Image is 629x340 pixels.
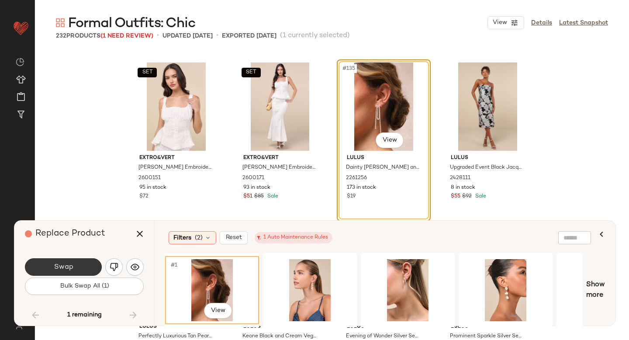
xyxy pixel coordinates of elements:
[451,154,525,162] span: Lulus
[382,137,397,144] span: View
[462,193,472,201] span: $92
[10,323,28,330] img: svg%3e
[243,193,252,201] span: $51
[204,303,232,319] button: View
[473,194,486,199] span: Sale
[25,258,102,276] button: Swap
[138,164,212,172] span: [PERSON_NAME] Embroidered Button-Front Top
[35,229,105,238] span: Replace Product
[451,184,475,192] span: 8 in stock
[236,62,324,151] img: 12421441_2600171.jpg
[340,62,428,151] img: 10974641_2261256.jpg
[170,261,179,270] span: #1
[139,193,149,201] span: $72
[138,68,157,77] button: SET
[376,132,404,148] button: View
[25,278,144,295] button: Bulk Swap All (1)
[59,283,109,290] span: Bulk Swap All (1)
[462,259,550,321] img: 2688156_01_OM.jpg
[139,184,166,192] span: 95 in stock
[220,231,248,244] button: Reset
[53,263,73,271] span: Swap
[266,259,354,321] img: 12171441_2538691.jpg
[142,69,152,76] span: SET
[259,234,328,242] div: 1 Auto Maintenance Rules
[531,18,552,28] a: Details
[346,164,420,172] span: Dainty [PERSON_NAME] and White Rhinestone Pearl Fringe Earrings
[132,62,220,151] img: 12420721_2600151.jpg
[492,19,507,26] span: View
[243,154,317,162] span: Extro&vert
[346,174,367,182] span: 2261256
[16,58,24,66] img: svg%3e
[138,174,161,182] span: 2600151
[210,307,225,314] span: View
[242,68,261,77] button: SET
[131,263,139,271] img: svg%3e
[216,31,218,41] span: •
[364,259,452,321] img: 12589881_2154456.jpg
[12,19,30,37] img: heart_red.DM2ytmEG.svg
[110,263,118,271] img: svg%3e
[222,31,276,41] p: Exported [DATE]
[451,193,460,201] span: $55
[225,234,242,241] span: Reset
[195,233,203,243] span: (2)
[56,33,66,39] span: 232
[450,174,470,182] span: 2428111
[586,280,605,301] span: Show more
[242,174,264,182] span: 2600171
[67,311,102,319] span: 1 remaining
[559,18,608,28] a: Latest Snapshot
[487,16,524,29] button: View
[280,31,350,41] span: (1 currently selected)
[266,194,278,199] span: Sale
[100,33,153,39] span: (1 Need Review)
[139,323,213,331] span: Lulus
[56,18,65,27] img: svg%3e
[242,164,316,172] span: [PERSON_NAME] Embroidered High-Rise Maxi Skirt
[450,164,524,172] span: Upgraded Event Black Jacquard Strapless Bustier Midi Dress
[157,31,159,41] span: •
[56,31,153,41] div: Products
[68,15,195,32] span: Formal Outfits: Chic
[342,64,357,73] span: #135
[245,69,256,76] span: SET
[162,31,213,41] p: updated [DATE]
[139,154,213,162] span: Extro&vert
[444,62,532,151] img: 11816161_2428111.jpg
[243,184,270,192] span: 93 in stock
[173,233,191,243] span: Filters
[254,193,264,201] span: $85
[168,259,256,321] img: 10974641_2261256.jpg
